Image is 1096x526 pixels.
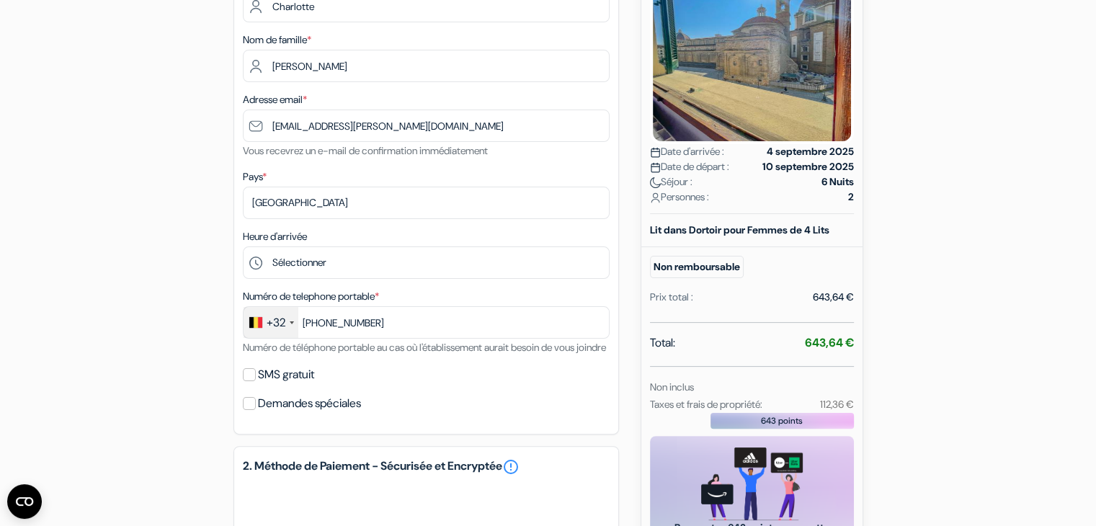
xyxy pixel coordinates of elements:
[819,398,853,411] small: 112,36 €
[848,190,854,205] strong: 2
[243,32,311,48] label: Nom de famille
[762,159,854,174] strong: 10 septembre 2025
[650,159,729,174] span: Date de départ :
[761,414,803,427] span: 643 points
[650,334,675,352] span: Total:
[243,289,379,304] label: Numéro de telephone portable
[650,192,661,203] img: user_icon.svg
[650,223,829,236] b: Lit dans Dortoir pour Femmes de 4 Lits
[243,50,610,82] input: Entrer le nom de famille
[701,447,803,520] img: gift_card_hero_new.png
[650,380,694,393] small: Non inclus
[805,335,854,350] strong: 643,64 €
[243,458,610,476] h5: 2. Méthode de Paiement - Sécurisée et Encryptée
[813,290,854,305] div: 643,64 €
[650,190,709,205] span: Personnes :
[243,92,307,107] label: Adresse email
[650,147,661,158] img: calendar.svg
[243,341,606,354] small: Numéro de téléphone portable au cas où l'établissement aurait besoin de vous joindre
[7,484,42,519] button: Ouvrir le widget CMP
[821,174,854,190] strong: 6 Nuits
[502,458,520,476] a: error_outline
[650,162,661,173] img: calendar.svg
[650,290,693,305] div: Prix total :
[258,393,361,414] label: Demandes spéciales
[650,144,724,159] span: Date d'arrivée :
[650,256,744,278] small: Non remboursable
[243,229,307,244] label: Heure d'arrivée
[243,110,610,142] input: Entrer adresse e-mail
[243,306,610,339] input: 470 12 34 56
[650,174,692,190] span: Séjour :
[650,398,762,411] small: Taxes et frais de propriété:
[267,314,285,331] div: +32
[767,144,854,159] strong: 4 septembre 2025
[243,169,267,184] label: Pays
[243,144,488,157] small: Vous recevrez un e-mail de confirmation immédiatement
[244,307,298,338] div: Belgium (België): +32
[650,177,661,188] img: moon.svg
[258,365,314,385] label: SMS gratuit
